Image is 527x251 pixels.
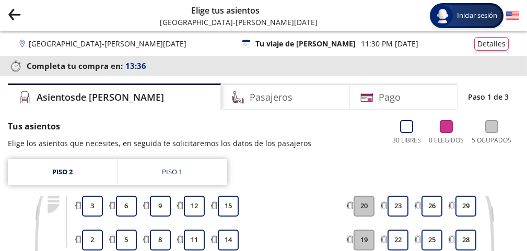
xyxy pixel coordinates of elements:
h4: Pasajeros [250,90,292,104]
button: 26 [421,196,442,217]
p: 0 Elegidos [429,136,464,145]
button: 20 [354,196,374,217]
h4: Asientos de [PERSON_NAME] [37,90,164,104]
button: 22 [388,230,408,250]
button: 23 [388,196,408,217]
a: Piso 1 [118,159,227,185]
p: 11:30 PM [DATE] [361,38,418,49]
button: 28 [455,230,476,250]
a: Piso 2 [8,159,117,185]
button: 25 [421,230,442,250]
span: 13:36 [125,60,146,72]
p: Tus asientos [8,120,311,133]
p: [GEOGRAPHIC_DATA] - [PERSON_NAME][DATE] [160,17,291,28]
p: Elige los asientos que necesites, en seguida te solicitaremos los datos de los pasajeros [8,138,311,149]
button: 5 [116,230,137,250]
p: Completa tu compra en : [8,58,519,73]
p: Paso 1 de 3 [468,91,509,102]
button: English [506,9,519,22]
button: 3 [82,196,103,217]
button: 29 [455,196,476,217]
div: Piso 1 [162,167,183,177]
h4: Pago [379,90,401,104]
button: 11 [184,230,205,250]
p: Elige tus asientos [160,4,291,17]
p: Tu viaje de [PERSON_NAME] [255,38,356,49]
p: 5 Ocupados [472,136,511,145]
p: [GEOGRAPHIC_DATA] - [PERSON_NAME][DATE] [29,38,186,49]
button: 8 [150,230,171,250]
button: 19 [354,230,374,250]
span: Iniciar sesión [453,10,501,21]
p: 30 Libres [392,136,421,145]
button: 14 [218,230,239,250]
button: Detalles [474,37,509,51]
button: 15 [218,196,239,217]
button: 2 [82,230,103,250]
button: 12 [184,196,205,217]
button: 9 [150,196,171,217]
button: back [8,8,21,24]
button: 6 [116,196,137,217]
